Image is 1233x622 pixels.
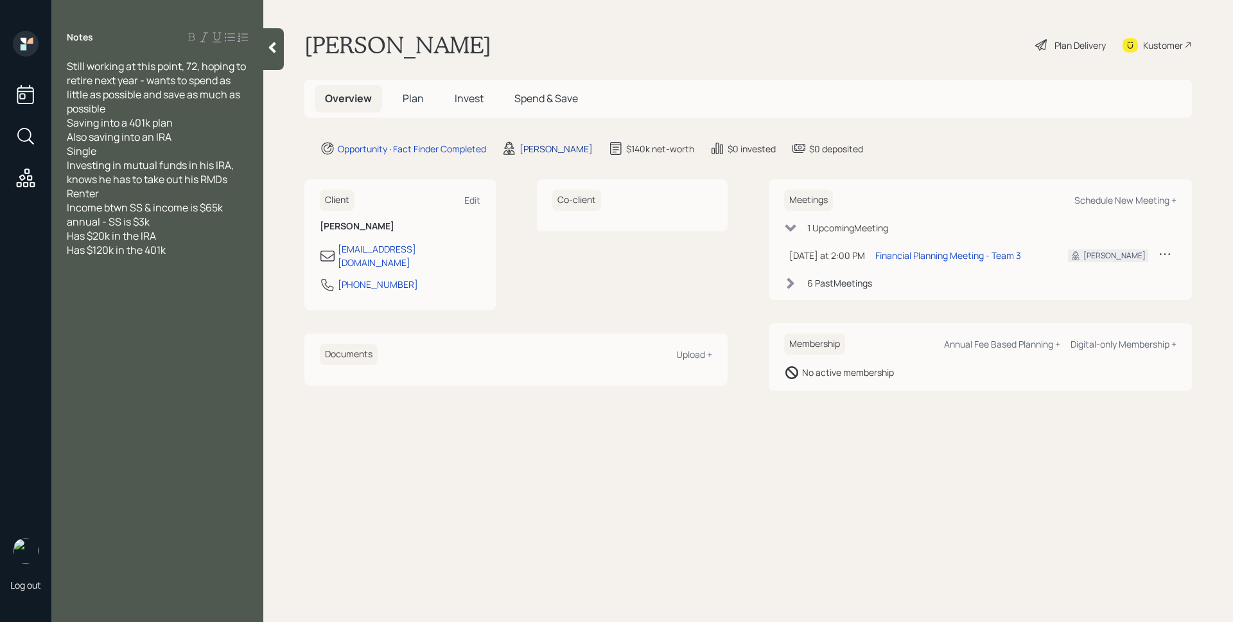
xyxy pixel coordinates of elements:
[320,344,378,365] h6: Documents
[552,190,601,211] h6: Co-client
[10,579,41,591] div: Log out
[802,366,894,379] div: No active membership
[1083,250,1146,262] div: [PERSON_NAME]
[807,276,872,290] div: 6 Past Meeting s
[304,31,491,59] h1: [PERSON_NAME]
[944,338,1060,350] div: Annual Fee Based Planning +
[1143,39,1183,52] div: Kustomer
[520,142,593,155] div: [PERSON_NAME]
[1054,39,1106,52] div: Plan Delivery
[728,142,776,155] div: $0 invested
[875,249,1021,262] div: Financial Planning Meeting - Team 3
[514,91,578,105] span: Spend & Save
[403,91,424,105] span: Plan
[1074,194,1176,206] div: Schedule New Meeting +
[807,221,888,235] div: 1 Upcoming Meeting
[784,190,833,211] h6: Meetings
[784,333,845,355] h6: Membership
[338,242,480,269] div: [EMAIL_ADDRESS][DOMAIN_NAME]
[67,31,93,44] label: Notes
[338,142,486,155] div: Opportunity · Fact Finder Completed
[1071,338,1176,350] div: Digital-only Membership +
[464,194,480,206] div: Edit
[789,249,865,262] div: [DATE] at 2:00 PM
[13,538,39,564] img: james-distasi-headshot.png
[320,190,354,211] h6: Client
[325,91,372,105] span: Overview
[455,91,484,105] span: Invest
[626,142,694,155] div: $140k net-worth
[676,348,712,360] div: Upload +
[809,142,863,155] div: $0 deposited
[67,59,248,257] span: Still working at this point, 72, hoping to retire next year - wants to spend as little as possibl...
[338,278,418,291] div: [PHONE_NUMBER]
[320,221,480,232] h6: [PERSON_NAME]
